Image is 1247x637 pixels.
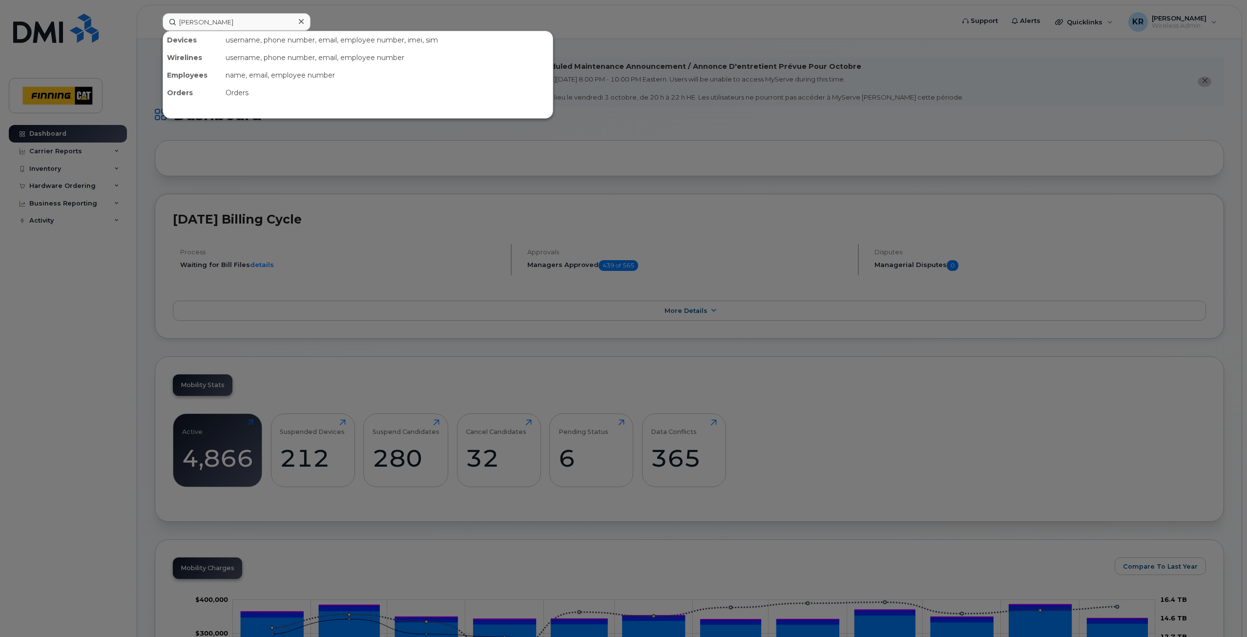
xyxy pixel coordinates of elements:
div: Devices [163,31,222,49]
div: Wirelines [163,49,222,66]
div: Orders [222,84,553,102]
div: Employees [163,66,222,84]
div: username, phone number, email, employee number, imei, sim [222,31,553,49]
div: username, phone number, email, employee number [222,49,553,66]
div: Orders [163,84,222,102]
iframe: Messenger Launcher [1205,595,1240,630]
div: name, email, employee number [222,66,553,84]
